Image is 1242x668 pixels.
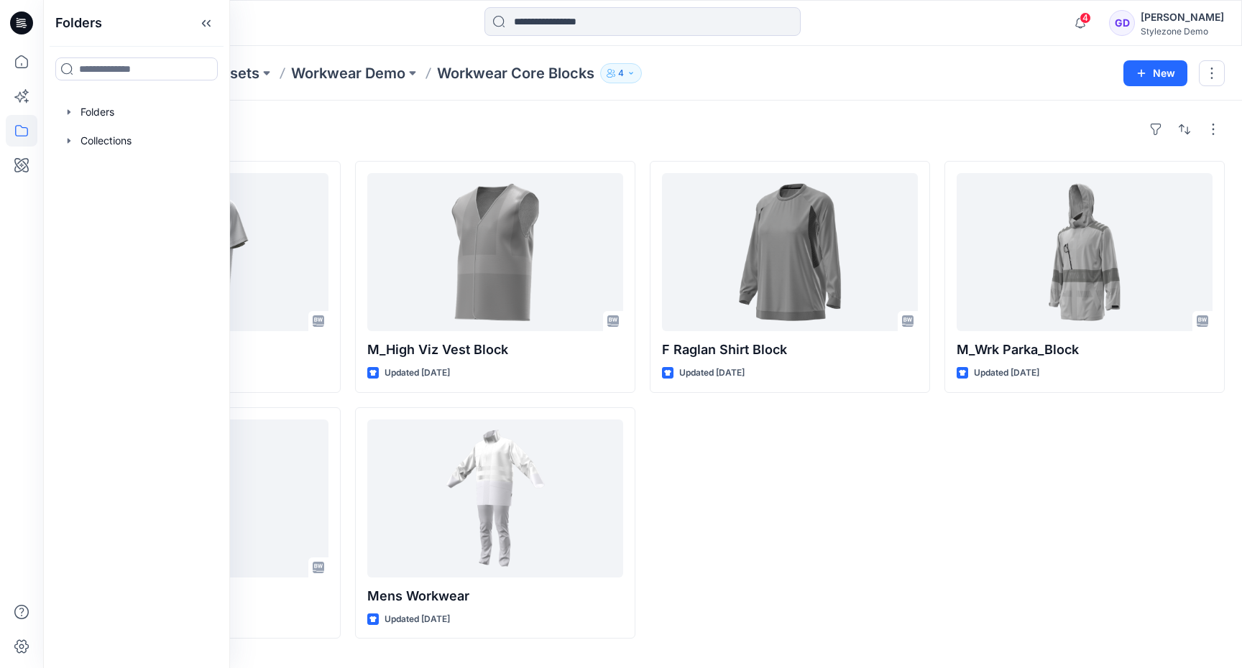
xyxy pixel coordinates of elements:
p: Updated [DATE] [385,366,450,381]
span: 4 [1080,12,1091,24]
a: Workwear Demo [291,63,405,83]
div: GD [1109,10,1135,36]
p: Updated [DATE] [679,366,745,381]
a: Mens Workwear [367,419,623,577]
p: M_High Viz Vest Block [367,340,623,360]
p: Updated [DATE] [974,366,1039,381]
a: M_Wrk Parka_Block [957,173,1213,331]
p: Mens Workwear [367,586,623,606]
p: Updated [DATE] [385,612,450,627]
p: Workwear Core Blocks [437,63,594,83]
button: New [1123,60,1187,86]
div: [PERSON_NAME] [1141,9,1224,26]
div: Stylezone Demo [1141,26,1224,37]
button: 4 [600,63,642,83]
p: F Raglan Shirt Block [662,340,918,360]
p: M_Wrk Parka_Block [957,340,1213,360]
a: M_High Viz Vest Block [367,173,623,331]
a: F Raglan Shirt Block [662,173,918,331]
p: 4 [618,65,624,81]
